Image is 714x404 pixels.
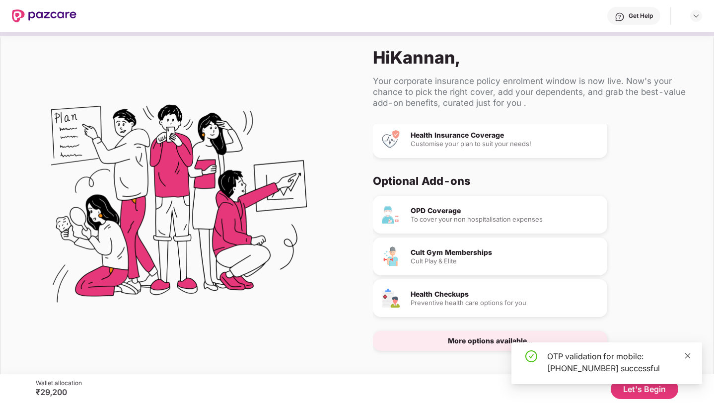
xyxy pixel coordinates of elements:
[411,207,599,214] div: OPD Coverage
[373,76,698,108] div: Your corporate insurance policy enrolment window is now live. Now's your chance to pick the right...
[411,216,599,223] div: To cover your non hospitalisation expenses
[381,129,401,149] img: Health Insurance Coverage
[692,12,700,20] img: svg+xml;base64,PHN2ZyBpZD0iRHJvcGRvd24tMzJ4MzIiIHhtbG5zPSJodHRwOi8vd3d3LnczLm9yZy8yMDAwL3N2ZyIgd2...
[547,350,690,374] div: OTP validation for mobile: [PHONE_NUMBER] successful
[381,246,401,266] img: Cult Gym Memberships
[684,352,691,359] span: close
[411,141,599,147] div: Customise your plan to suit your needs!
[411,291,599,298] div: Health Checkups
[381,288,401,308] img: Health Checkups
[411,249,599,256] div: Cult Gym Memberships
[36,379,82,387] div: Wallet allocation
[629,12,653,20] div: Get Help
[411,300,599,306] div: Preventive health care options for you
[373,47,698,68] div: Hi Kannan ,
[12,9,76,22] img: New Pazcare Logo
[448,337,533,344] div: More options available...
[381,205,401,225] img: OPD Coverage
[411,132,599,139] div: Health Insurance Coverage
[525,350,537,362] span: check-circle
[373,174,690,188] div: Optional Add-ons
[51,79,307,335] img: Flex Benefits Illustration
[615,12,625,22] img: svg+xml;base64,PHN2ZyBpZD0iSGVscC0zMngzMiIgeG1sbnM9Imh0dHA6Ly93d3cudzMub3JnLzIwMDAvc3ZnIiB3aWR0aD...
[36,387,82,397] div: ₹29,200
[411,258,599,264] div: Cult Play & Elite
